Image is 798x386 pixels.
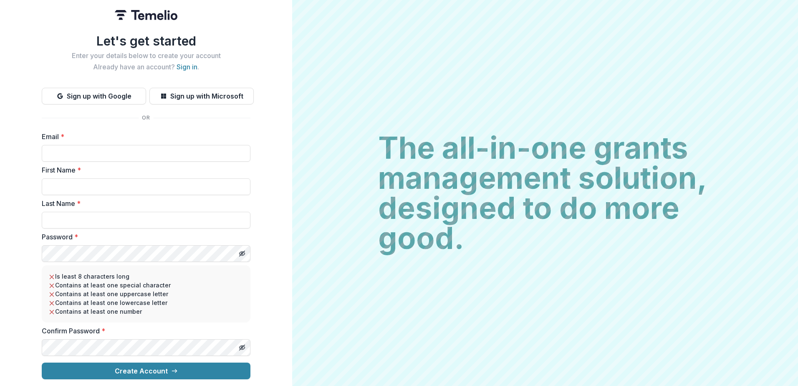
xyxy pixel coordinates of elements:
[48,281,244,289] li: Contains at least one special character
[42,232,245,242] label: Password
[42,52,250,60] h2: Enter your details below to create your account
[42,63,250,71] h2: Already have an account? .
[48,298,244,307] li: Contains at least one lowercase letter
[149,88,254,104] button: Sign up with Microsoft
[48,272,244,281] li: Is least 8 characters long
[48,289,244,298] li: Contains at least one uppercase letter
[115,10,177,20] img: Temelio
[42,326,245,336] label: Confirm Password
[42,165,245,175] label: First Name
[42,363,250,379] button: Create Account
[235,247,249,260] button: Toggle password visibility
[42,132,245,142] label: Email
[177,63,197,71] a: Sign in
[48,307,244,316] li: Contains at least one number
[235,341,249,354] button: Toggle password visibility
[42,33,250,48] h1: Let's get started
[42,198,245,208] label: Last Name
[42,88,146,104] button: Sign up with Google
